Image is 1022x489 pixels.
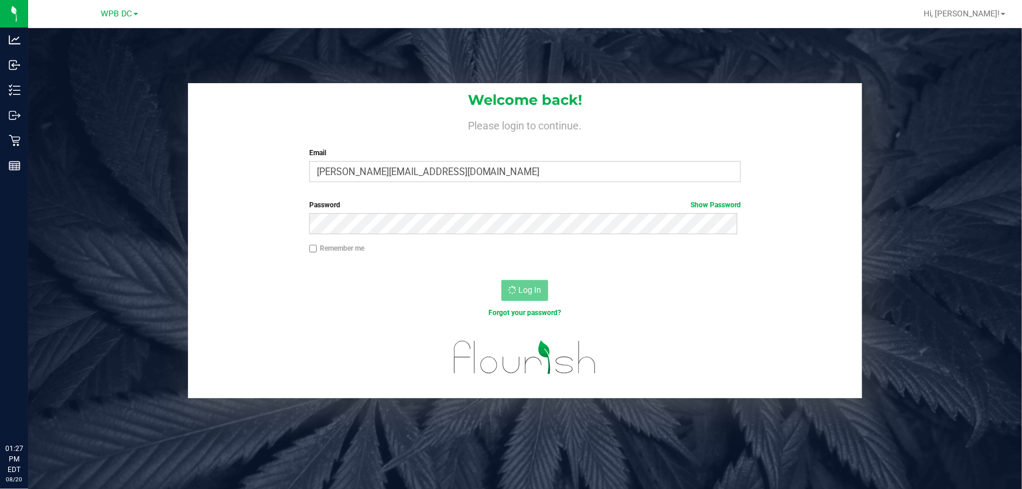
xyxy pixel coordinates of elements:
span: Password [309,201,340,209]
label: Email [309,148,741,158]
p: 08/20 [5,475,23,484]
h4: Please login to continue. [188,117,862,131]
span: WPB DC [101,9,132,19]
h1: Welcome back! [188,93,862,108]
inline-svg: Retail [9,135,20,146]
p: 01:27 PM EDT [5,443,23,475]
img: flourish_logo.svg [441,330,610,385]
inline-svg: Reports [9,160,20,172]
input: Remember me [309,245,317,253]
button: Log In [501,280,548,301]
a: Show Password [691,201,741,209]
inline-svg: Inbound [9,59,20,71]
span: Hi, [PERSON_NAME]! [924,9,1000,18]
inline-svg: Inventory [9,84,20,96]
span: Log In [518,285,541,295]
inline-svg: Analytics [9,34,20,46]
a: Forgot your password? [488,309,561,317]
label: Remember me [309,243,364,254]
inline-svg: Outbound [9,110,20,121]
